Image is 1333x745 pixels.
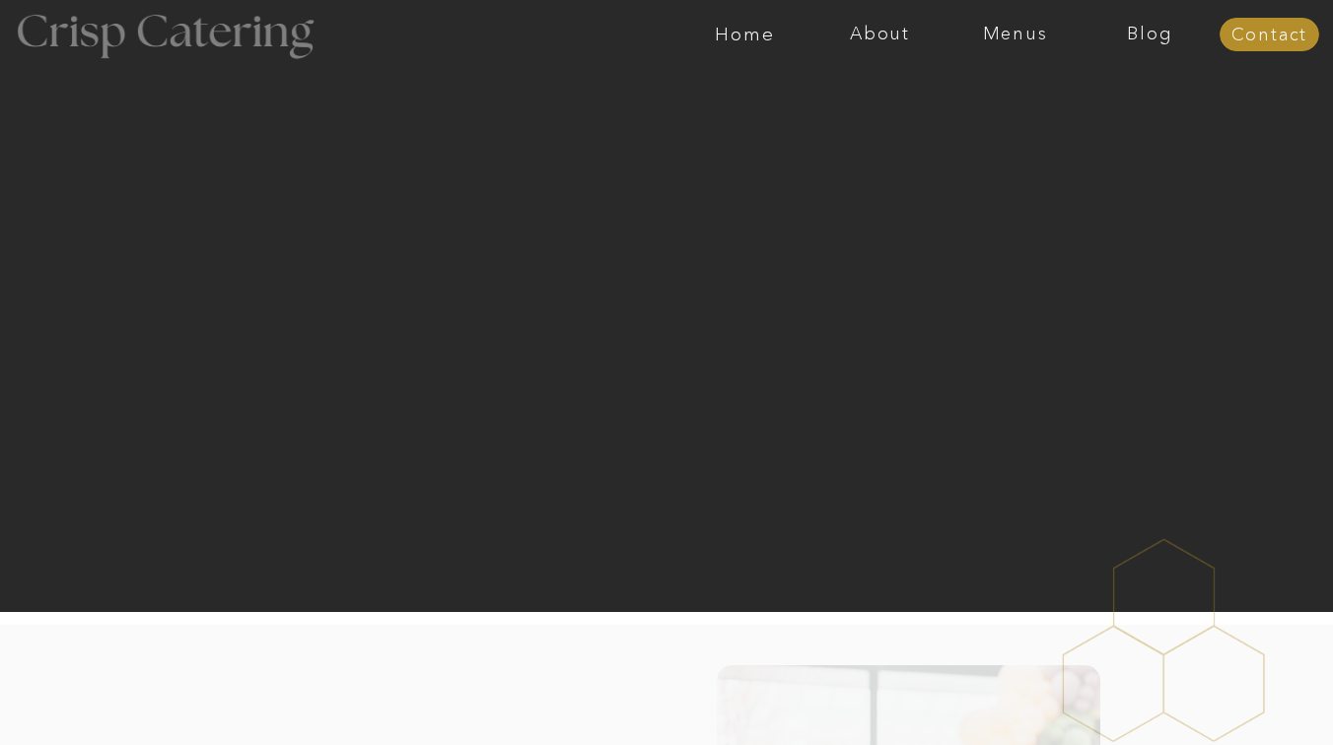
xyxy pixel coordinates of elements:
[1083,25,1218,44] a: Blog
[947,25,1083,44] a: Menus
[1220,26,1319,45] a: Contact
[677,25,812,44] a: Home
[812,25,947,44] a: About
